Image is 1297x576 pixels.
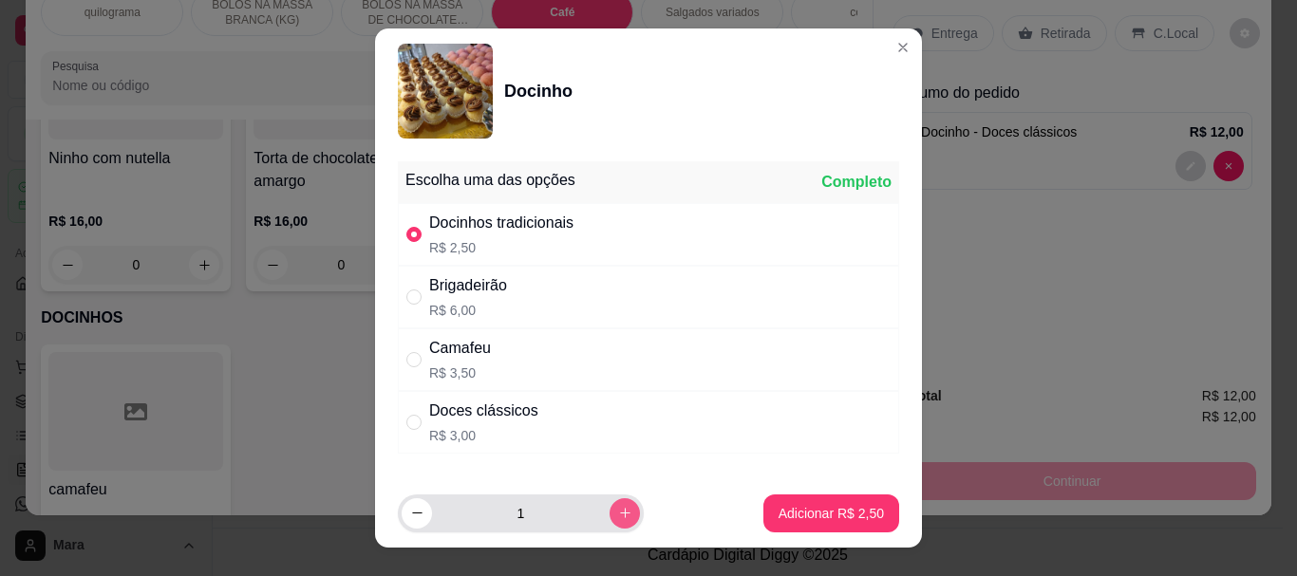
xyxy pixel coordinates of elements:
[504,78,573,104] div: Docinho
[429,274,507,297] div: Brigadeirão
[405,169,575,192] div: Escolha uma das opções
[429,238,573,257] p: R$ 2,50
[779,504,884,523] p: Adicionar R$ 2,50
[429,337,491,360] div: Camafeu
[821,171,892,194] div: Completo
[429,363,491,382] p: R$ 3,50
[402,498,432,529] button: decrease-product-quantity
[429,426,538,445] p: R$ 3,00
[429,301,507,320] p: R$ 6,00
[429,212,573,234] div: Docinhos tradicionais
[398,44,493,139] img: product-image
[888,32,918,63] button: Close
[763,494,899,532] button: Adicionar R$ 2,50
[610,498,640,529] button: increase-product-quantity
[429,399,538,422] div: Doces clássicos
